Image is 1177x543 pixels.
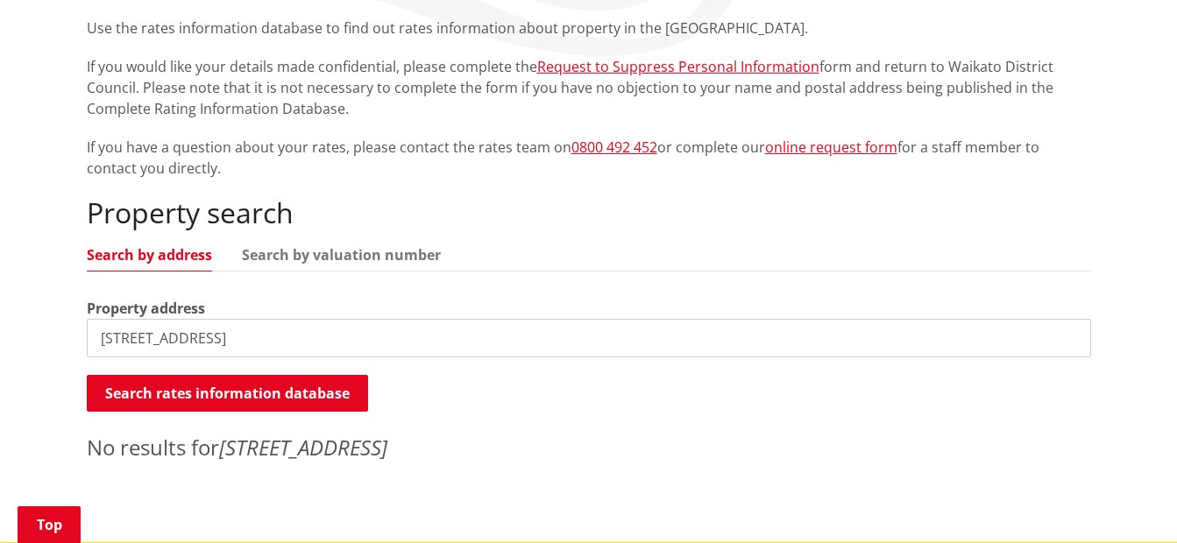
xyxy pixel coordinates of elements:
[87,319,1091,357] input: e.g. Duke Street NGARUAWAHIA
[87,298,205,319] label: Property address
[87,375,368,412] button: Search rates information database
[242,248,441,262] a: Search by valuation number
[87,137,1091,179] p: If you have a question about your rates, please contact the rates team on or complete our for a s...
[87,196,1091,229] h2: Property search
[765,138,897,157] a: online request form
[87,248,212,262] a: Search by address
[87,432,1091,463] p: No results for
[87,56,1091,119] p: If you would like your details made confidential, please complete the form and return to Waikato ...
[219,433,387,462] em: [STREET_ADDRESS]
[571,138,657,157] a: 0800 492 452
[18,506,81,543] a: Top
[87,18,1091,39] p: Use the rates information database to find out rates information about property in the [GEOGRAPHI...
[537,57,819,76] a: Request to Suppress Personal Information
[1096,469,1159,532] iframe: Messenger Launcher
